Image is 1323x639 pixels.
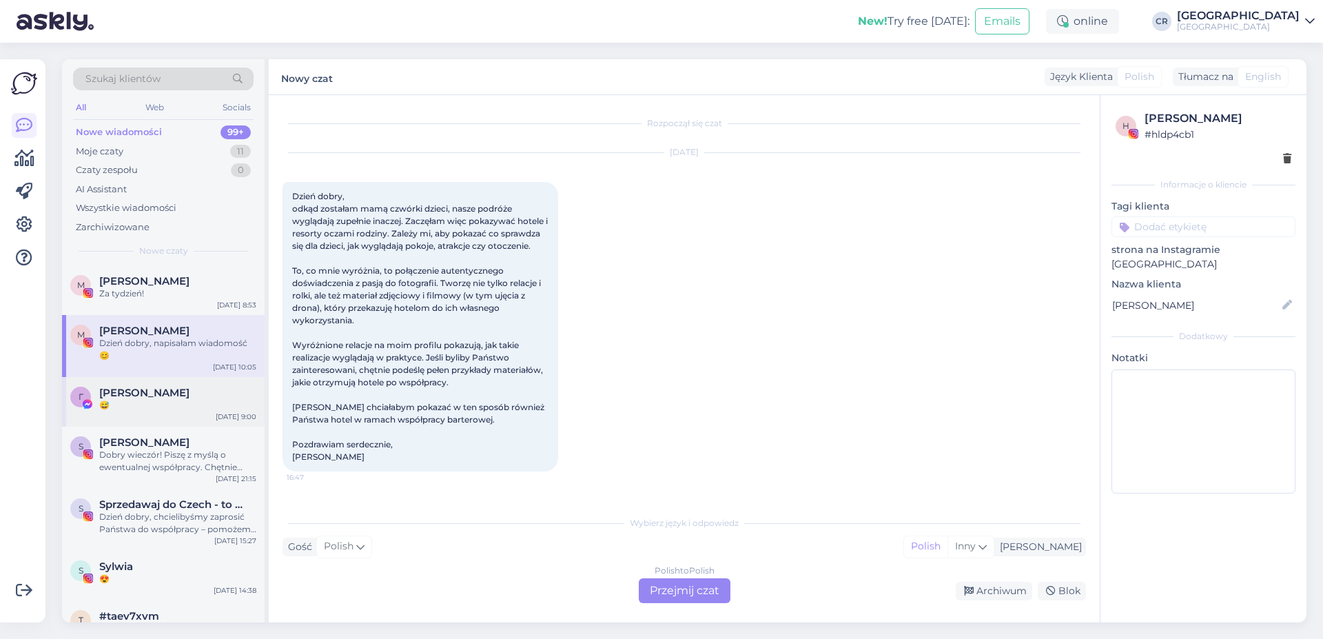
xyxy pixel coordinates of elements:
[76,221,150,234] div: Zarchiwizowane
[99,449,256,474] div: Dobry wieczór! Piszę z myślą o ewentualnej współpracy. Chętnie przygotuję materiały w ramach poby...
[99,610,159,622] span: #taev7xvm
[1145,127,1291,142] div: # hldp4cb1
[220,99,254,116] div: Socials
[99,275,189,287] span: Małgorzata K
[214,585,256,596] div: [DATE] 14:38
[904,536,947,557] div: Polish
[76,183,127,196] div: AI Assistant
[639,578,730,603] div: Przejmij czat
[1045,70,1113,84] div: Język Klienta
[230,145,251,159] div: 11
[1152,12,1171,31] div: CR
[994,540,1082,554] div: [PERSON_NAME]
[1145,110,1291,127] div: [PERSON_NAME]
[956,582,1032,600] div: Archiwum
[1245,70,1281,84] span: English
[79,441,83,452] span: S
[1038,582,1086,600] div: Blok
[73,99,89,116] div: All
[99,399,256,412] div: 😅
[324,539,353,554] span: Polish
[283,517,1086,529] div: Wybierz język i odpowiedz
[655,565,715,577] div: Polish to Polish
[1177,21,1300,32] div: [GEOGRAPHIC_DATA]
[858,14,888,28] b: New!
[955,540,976,552] span: Inny
[283,146,1086,159] div: [DATE]
[281,68,333,86] label: Nowy czat
[99,337,256,362] div: Dzień dobry, napisałam wiadomość 😊
[858,13,970,30] div: Try free [DATE]:
[76,201,176,215] div: Wszystkie wiadomości
[99,387,189,399] span: Галина Попова
[1122,121,1129,131] span: h
[139,245,188,257] span: Nowe czaty
[1111,257,1295,272] p: [GEOGRAPHIC_DATA]
[99,560,133,573] span: Sylwia
[99,325,189,337] span: Monika Kowalewska
[99,511,256,536] div: Dzień dobry, chcielibyśmy zaprosić Państwa do współpracy – pomożemy dotrzeć do czeskich i [DEMOGR...
[77,280,85,290] span: M
[1173,70,1233,84] div: Tłumacz na
[213,362,256,372] div: [DATE] 10:05
[143,99,167,116] div: Web
[975,8,1029,34] button: Emails
[79,565,83,576] span: S
[1111,243,1295,257] p: strona na Instagramie
[1046,9,1119,34] div: online
[99,573,256,585] div: 😍
[1177,10,1300,21] div: [GEOGRAPHIC_DATA]
[79,503,83,514] span: S
[287,472,338,483] span: 16:47
[85,72,161,86] span: Szukaj klientów
[11,70,37,97] img: Askly Logo
[99,498,243,511] span: Sprzedawaj do Czech - to proste!
[79,615,83,625] span: t
[1111,199,1295,214] p: Tagi klienta
[1125,70,1154,84] span: Polish
[214,536,256,546] div: [DATE] 15:27
[77,329,85,340] span: M
[1111,351,1295,365] p: Notatki
[1112,298,1280,313] input: Dodaj nazwę
[217,300,256,310] div: [DATE] 8:53
[79,392,83,402] span: Г
[99,287,256,300] div: Za tydzień!
[76,125,162,139] div: Nowe wiadomości
[231,163,251,177] div: 0
[1111,277,1295,292] p: Nazwa klienta
[292,191,550,462] span: Dzień dobry, odkąd zostałam mamą czwórki dzieci, nasze podróże wyglądają zupełnie inaczej. Zaczęł...
[283,495,1086,507] div: [DATE]
[283,540,312,554] div: Gość
[76,163,138,177] div: Czaty zespołu
[1111,216,1295,237] input: Dodać etykietę
[1111,330,1295,343] div: Dodatkowy
[216,474,256,484] div: [DATE] 21:15
[1111,179,1295,191] div: Informacje o kliencie
[283,117,1086,130] div: Rozpoczął się czat
[216,412,256,422] div: [DATE] 9:00
[220,125,251,139] div: 99+
[99,436,189,449] span: Sylwia Tomczak
[76,145,123,159] div: Moje czaty
[1177,10,1315,32] a: [GEOGRAPHIC_DATA][GEOGRAPHIC_DATA]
